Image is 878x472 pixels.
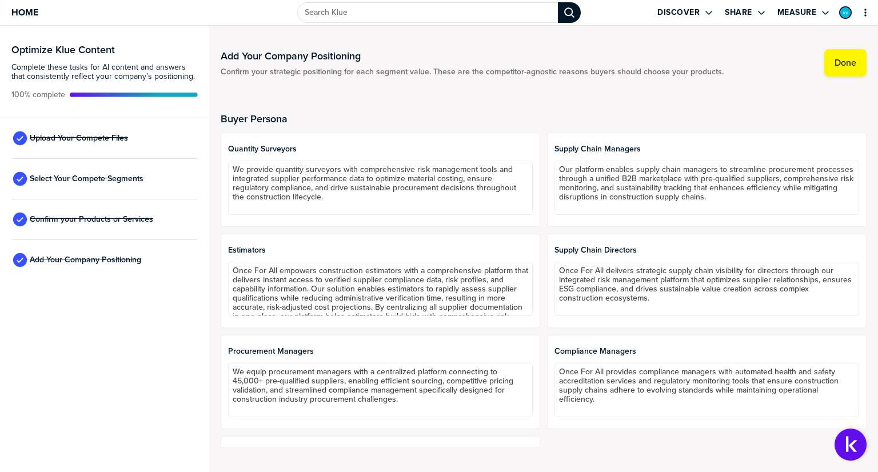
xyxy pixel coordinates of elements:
[30,134,128,143] span: Upload Your Compete Files
[228,246,533,255] span: estimators
[228,145,533,154] span: Quantity Surveyors
[554,145,859,154] span: Supply Chain Managers
[228,161,533,215] textarea: We provide quantity surveyors with comprehensive risk management tools and integrated supplier pe...
[838,5,853,20] a: Edit Profile
[554,246,859,255] span: Supply Chain Directors
[11,90,65,99] span: Active
[777,7,817,18] label: Measure
[840,7,851,18] img: 77dda7b691f669cd1a54637a9fef8f2a-sml.png
[558,2,581,23] div: Search Klue
[30,255,141,265] span: Add Your Company Positioning
[554,161,859,215] textarea: Our platform enables supply chain managers to streamline procurement processes through a unified ...
[11,45,198,55] h3: Optimize Klue Content
[297,2,558,23] input: Search Klue
[221,49,724,63] h1: Add Your Company Positioning
[835,57,856,69] label: Done
[30,215,153,224] span: Confirm your Products or Services
[554,262,859,316] textarea: Once For All delivers strategic supply chain visibility for directors through our integrated risk...
[839,6,852,19] div: vmarques@onceforall.com vmarques@onceforall.com
[554,363,859,417] textarea: Once For All provides compliance managers with automated health and safety accreditation services...
[835,429,867,461] button: Open Support Center
[30,174,143,183] span: Select Your Compete Segments
[228,347,533,356] span: Procurement Managers
[725,7,752,18] label: Share
[221,113,867,125] h2: Buyer Persona
[221,67,724,77] span: Confirm your strategic positioning for each segment value. These are the competitor-agnostic reas...
[11,7,38,17] span: Home
[657,7,700,18] label: Discover
[824,49,867,77] button: Done
[554,347,859,356] span: Compliance Managers
[228,363,533,417] textarea: We equip procurement managers with a centralized platform connecting to 45,000+ pre-qualified sup...
[11,63,198,81] span: Complete these tasks for AI content and answers that consistently reflect your company’s position...
[228,262,533,316] textarea: Once For All empowers construction estimators with a comprehensive platform that delivers instant...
